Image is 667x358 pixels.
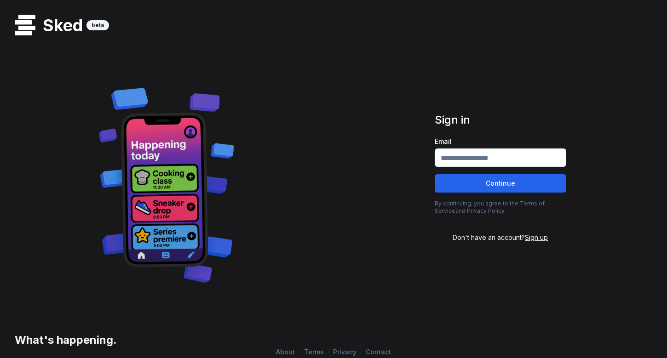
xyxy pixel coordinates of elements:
h3: What's happening. [11,333,117,347]
a: Privacy Policy [467,207,504,214]
span: Sign up [525,233,548,241]
button: Continue [435,174,566,193]
label: Email [435,138,566,145]
h1: Sign in [435,113,566,127]
a: Terms of Service [435,200,545,214]
h1: Sked [35,16,86,34]
div: Don't have an account? [435,233,566,242]
img: logo [15,15,35,35]
a: Contact [362,348,395,356]
a: Privacy [329,348,360,356]
p: By continuing, you agree to the and . [435,200,566,215]
img: Decorative [94,77,239,291]
div: beta [86,20,109,30]
a: About [272,348,299,356]
a: Terms [300,348,328,356]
